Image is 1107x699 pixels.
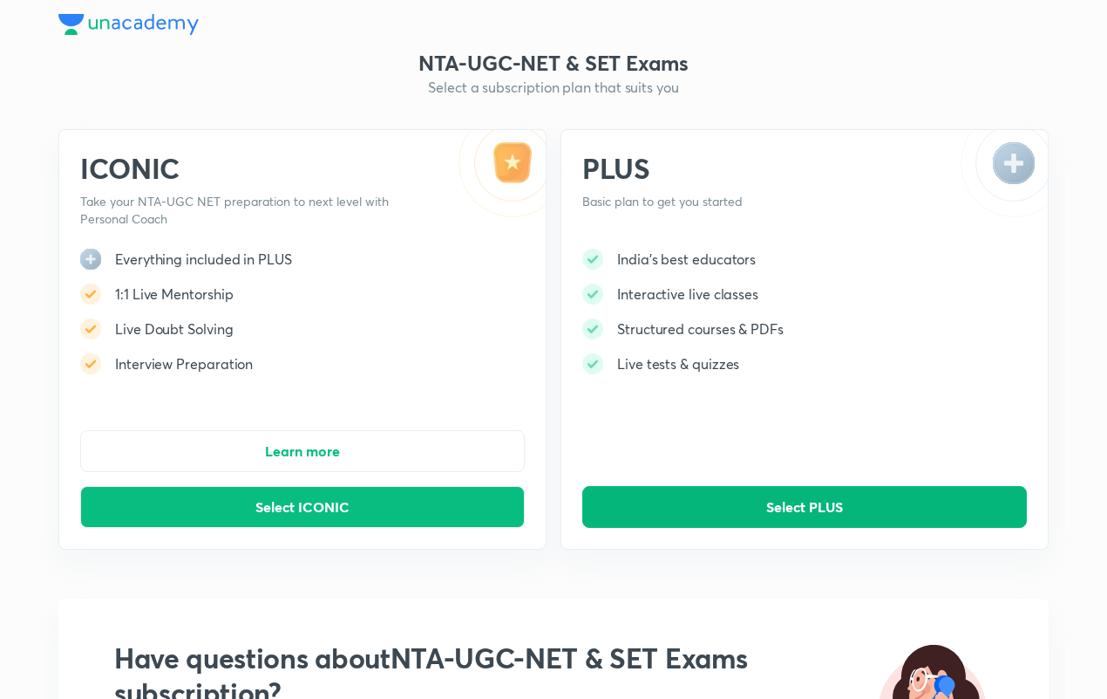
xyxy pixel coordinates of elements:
[582,486,1027,528] button: Select PLUS
[80,193,430,228] p: Take your NTA-UGC NET preparation to next level with Personal Coach
[255,498,350,516] span: Select ICONIC
[582,353,603,374] img: -
[115,284,233,305] h5: 1:1 Live Mentorship
[80,353,101,374] img: -
[582,151,932,186] h2: PLUS
[582,193,932,210] p: Basic plan to get you started
[617,319,784,339] h5: Structured courses & PDFs
[458,130,546,217] img: -
[58,77,1049,98] h5: Select a subscription plan that suits you
[582,284,603,305] img: -
[115,353,253,374] h5: Interview Preparation
[115,249,292,270] h5: Everything included in PLUS
[265,442,340,460] span: Learn more
[115,319,234,339] h5: Live Doubt Solving
[58,14,199,35] img: Company Logo
[80,151,430,186] h2: ICONIC
[58,49,1049,77] h3: NTA-UGC-NET & SET Exams
[80,319,101,339] img: -
[582,319,603,339] img: -
[582,249,603,270] img: -
[80,430,525,472] button: Learn more
[961,130,1048,217] img: -
[766,498,843,516] span: Select PLUS
[617,353,739,374] h5: Live tests & quizzes
[80,486,525,528] button: Select ICONIC
[617,284,758,305] h5: Interactive live classes
[80,284,101,305] img: -
[617,249,756,270] h5: India's best educators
